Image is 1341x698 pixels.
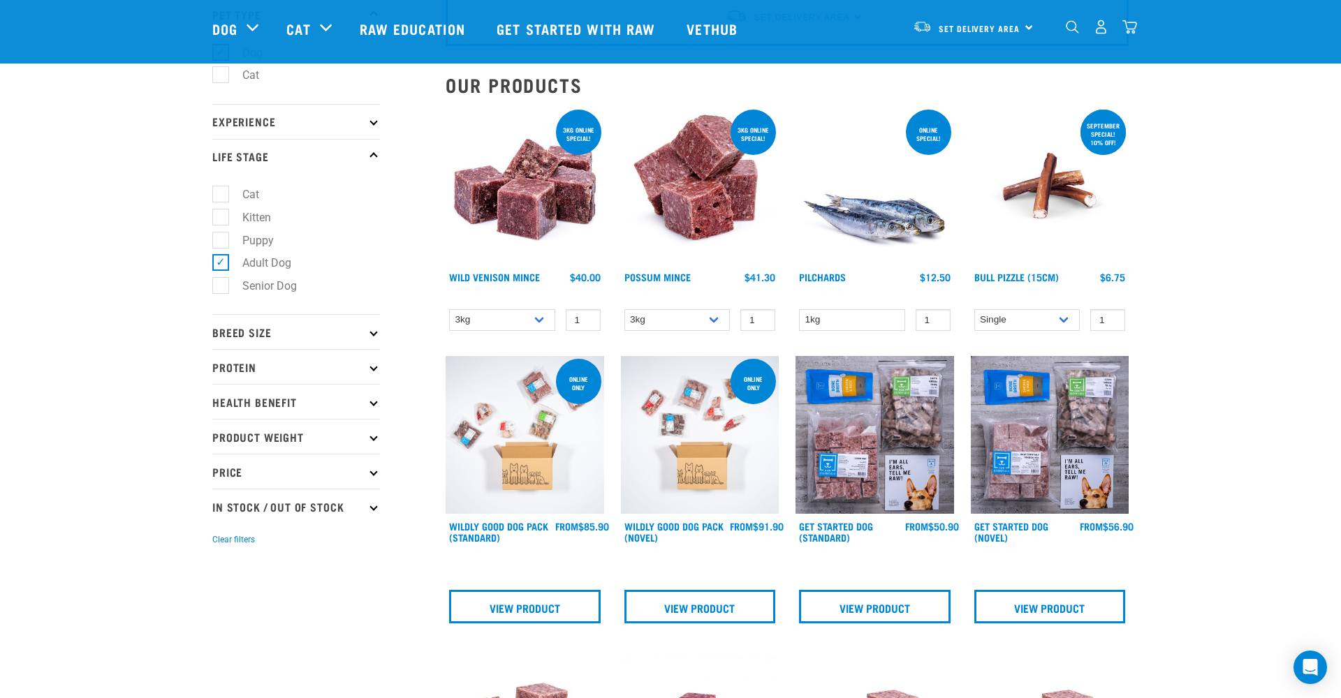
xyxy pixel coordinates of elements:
[745,272,775,283] div: $41.30
[624,590,776,623] a: View Product
[212,419,380,454] p: Product Weight
[566,309,601,331] input: 1
[799,274,846,279] a: Pilchards
[913,20,932,33] img: van-moving.png
[920,272,951,283] div: $12.50
[624,523,724,540] a: Wildly Good Dog Pack (Novel)
[905,521,959,532] div: $50.90
[212,533,255,546] button: Clear filters
[1094,20,1108,34] img: user.png
[1080,115,1126,153] div: September special! 10% off!
[220,254,297,272] label: Adult Dog
[1066,20,1079,34] img: home-icon-1@2x.png
[446,107,604,265] img: Pile Of Cubed Wild Venison Mince For Pets
[906,119,951,149] div: ONLINE SPECIAL!
[916,309,951,331] input: 1
[730,523,753,528] span: FROM
[974,274,1059,279] a: Bull Pizzle (15cm)
[624,274,691,279] a: Possum Mince
[1294,651,1327,684] div: Open Intercom Messenger
[799,523,873,540] a: Get Started Dog (Standard)
[449,523,548,540] a: Wildly Good Dog Pack (Standard)
[346,1,483,57] a: Raw Education
[212,104,380,139] p: Experience
[1122,20,1137,34] img: home-icon@2x.png
[556,119,601,149] div: 3kg online special!
[212,384,380,419] p: Health Benefit
[555,521,609,532] div: $85.90
[971,107,1129,265] img: Bull Pizzle
[446,74,1129,96] h2: Our Products
[220,232,279,249] label: Puppy
[1080,523,1103,528] span: FROM
[939,26,1020,31] span: Set Delivery Area
[212,349,380,384] p: Protein
[483,1,673,57] a: Get started with Raw
[220,66,265,84] label: Cat
[449,274,540,279] a: Wild Venison Mince
[570,272,601,283] div: $40.00
[449,590,601,623] a: View Product
[212,139,380,174] p: Life Stage
[905,523,928,528] span: FROM
[974,523,1048,540] a: Get Started Dog (Novel)
[740,309,775,331] input: 1
[621,107,779,265] img: 1102 Possum Mince 01
[212,489,380,523] p: In Stock / Out Of Stock
[446,356,604,514] img: Dog 0 2sec
[974,590,1126,623] a: View Product
[1080,521,1134,532] div: $56.90
[220,209,277,226] label: Kitten
[1100,272,1125,283] div: $6.75
[731,119,776,149] div: 3kg online special!
[673,1,755,57] a: Vethub
[796,356,954,514] img: NSP Dog Standard Update
[971,356,1129,514] img: NSP Dog Novel Update
[212,18,237,39] a: Dog
[212,454,380,489] p: Price
[730,521,784,532] div: $91.90
[212,314,380,349] p: Breed Size
[555,523,578,528] span: FROM
[556,369,601,398] div: Online Only
[1090,309,1125,331] input: 1
[799,590,951,623] a: View Product
[731,369,776,398] div: Online Only
[796,107,954,265] img: Four Whole Pilchards
[621,356,779,514] img: Dog Novel 0 2sec
[220,277,302,295] label: Senior Dog
[220,186,265,203] label: Cat
[286,18,310,39] a: Cat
